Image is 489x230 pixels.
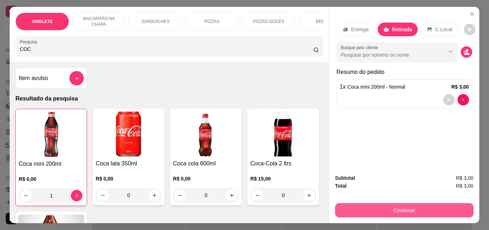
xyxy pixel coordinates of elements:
[19,112,84,157] img: product-image
[173,159,239,168] h4: Coca cola 600ml
[19,74,48,83] h4: Item avulso
[456,174,474,182] span: R$ 3,00
[457,94,469,105] button: decrease-product-quantity
[351,26,369,33] p: Entrega
[347,84,405,90] span: Coca mini 200ml - Normal
[443,94,455,105] button: decrease-product-quantity
[435,26,452,33] p: C.Local
[341,44,381,51] label: Busque pelo cliente
[173,175,239,182] p: R$ 0,00
[341,51,434,58] input: Busque pelo cliente
[392,26,412,33] p: Retirada
[173,112,239,156] img: product-image
[456,182,474,190] span: R$ 3,00
[335,183,347,189] strong: Total
[19,160,84,168] h4: Coca mini 200ml
[204,19,219,24] p: PIZZAS
[78,16,120,27] p: MACARRÃO NA CHAPA
[96,159,161,168] h4: Coca lata 350ml
[250,159,316,168] h4: Coca-Cola 2 ltrs
[15,94,323,103] p: Resultado da pesquisa
[340,83,405,91] p: 1 x
[461,46,472,58] button: decrease-product-quantity
[69,71,84,85] button: add-separate-item
[451,83,469,90] p: R$ 3,00
[141,19,170,24] p: SANDUICHES
[335,203,474,217] button: Continuar
[445,46,456,57] button: Show suggestions
[464,24,475,35] button: decrease-product-quantity
[337,68,472,76] p: Resumo do pedido
[253,19,284,24] p: PIZZAS DOCES
[19,175,84,183] p: R$ 0,00
[96,175,161,182] p: R$ 0,00
[250,175,316,182] p: R$ 15,00
[335,175,355,181] strong: Subtotal
[96,112,161,156] img: product-image
[250,112,316,156] img: product-image
[20,46,313,53] input: Pesquisa
[20,39,40,45] label: Pesquisa
[32,19,53,24] p: OMELETE
[466,8,478,20] button: Close
[316,19,334,24] p: BEBIDAS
